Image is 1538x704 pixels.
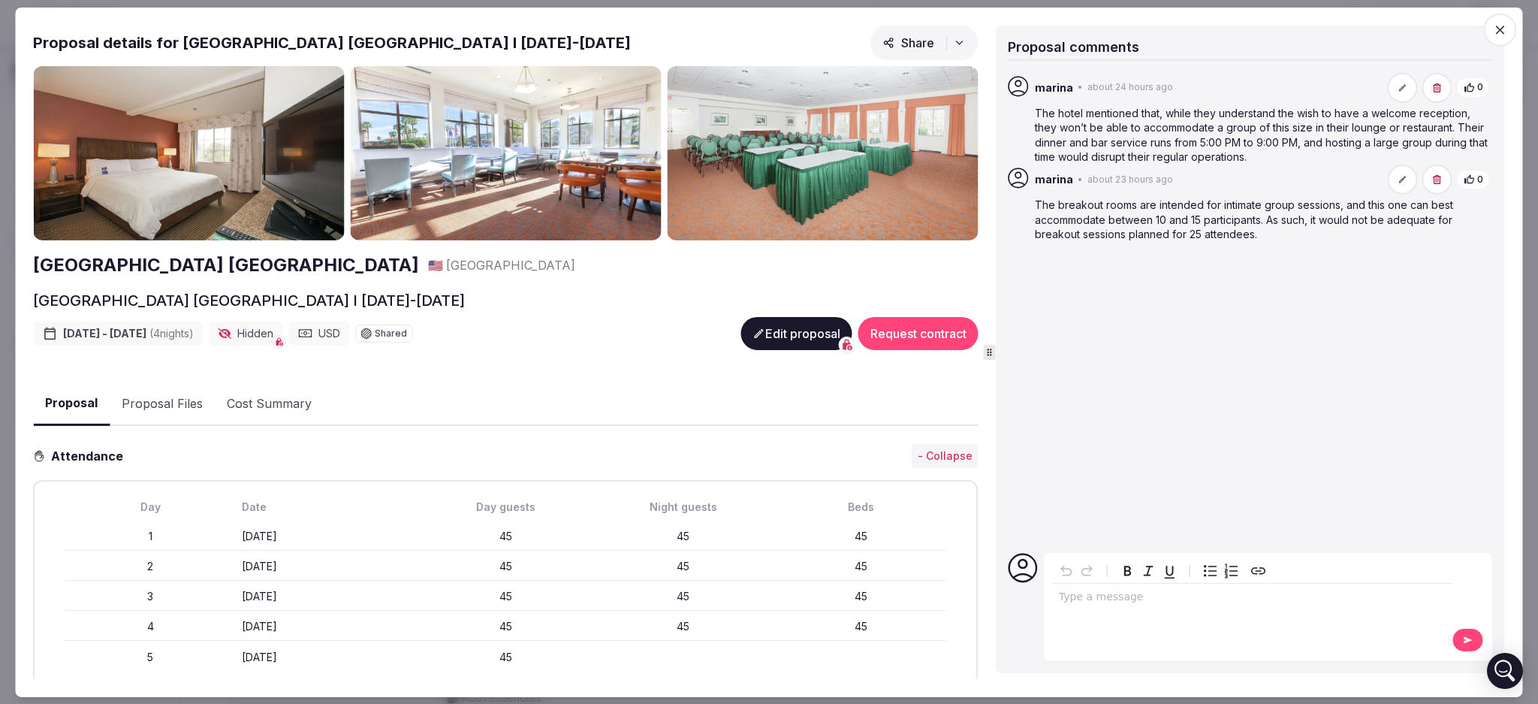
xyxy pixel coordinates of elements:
div: 2 [65,559,236,574]
span: about 24 hours ago [1087,81,1173,94]
span: [GEOGRAPHIC_DATA] [446,257,575,273]
button: 0 [1457,77,1490,98]
span: marina [1035,172,1073,187]
div: [DATE] [243,589,414,604]
p: The breakout rooms are intended for intimate group sessions, and this one can best accommodate be... [1035,198,1490,242]
button: 🇺🇸 [428,257,443,273]
div: 1 [65,529,236,544]
div: 45 [420,559,591,574]
span: Share [883,35,934,50]
div: 45 [775,529,946,544]
div: 4 [65,619,236,634]
span: 0 [1477,81,1483,94]
span: marina [1035,80,1073,95]
span: Proposal comments [1008,38,1139,54]
button: Create link [1248,560,1269,582]
div: 45 [598,589,769,604]
div: editable markdown [1053,584,1452,614]
div: Day guests [420,500,591,515]
button: Proposal Files [110,382,215,425]
img: Gallery photo 2 [351,65,662,240]
h2: Proposal details for [GEOGRAPHIC_DATA] [GEOGRAPHIC_DATA] I [DATE]-[DATE] [33,32,631,53]
img: Gallery photo 3 [668,65,979,240]
p: The hotel mentioned that, while they understand the wish to have a welcome reception, they won’t ... [1035,106,1490,165]
div: 3 [65,589,236,604]
button: Bulleted list [1200,560,1221,582]
button: Italic [1138,560,1160,582]
button: Underline [1160,560,1181,582]
div: 45 [420,589,591,604]
button: Bold [1117,560,1138,582]
button: Cost Summary [215,382,324,425]
span: about 23 hours ago [1087,174,1173,186]
button: - Collapse [912,444,979,468]
div: [DATE] [243,619,414,634]
span: 🇺🇸 [428,258,443,273]
div: [DATE] [243,650,414,665]
span: • [1078,81,1083,94]
button: Proposal [33,382,110,426]
div: Day [65,500,236,515]
div: 45 [775,589,946,604]
div: Hidden [209,322,282,346]
img: Gallery photo 1 [33,65,344,240]
div: 45 [775,559,946,574]
button: Share [870,25,979,59]
div: 45 [420,529,591,544]
h3: Attendance [45,447,135,465]
div: Night guests [598,500,769,515]
div: USD [288,322,349,346]
span: Shared [375,329,407,338]
div: 45 [598,619,769,634]
button: Numbered list [1221,560,1242,582]
div: toggle group [1200,560,1242,582]
span: [DATE] - [DATE] [63,326,194,341]
button: 0 [1457,170,1490,190]
div: [DATE] [243,529,414,544]
div: Beds [775,500,946,515]
div: [DATE] [243,559,414,574]
span: • [1078,174,1083,186]
a: [GEOGRAPHIC_DATA] [GEOGRAPHIC_DATA] [33,252,419,278]
div: 5 [65,650,236,665]
h2: [GEOGRAPHIC_DATA] [GEOGRAPHIC_DATA] I [DATE]-[DATE] [33,290,465,311]
button: Request contract [858,317,979,350]
button: Edit proposal [741,317,852,350]
span: ( 4 night s ) [149,327,194,340]
span: 0 [1477,174,1483,186]
div: Date [243,500,414,515]
div: 45 [775,619,946,634]
div: 45 [598,529,769,544]
div: 45 [420,650,591,665]
div: 45 [420,619,591,634]
div: 45 [598,559,769,574]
